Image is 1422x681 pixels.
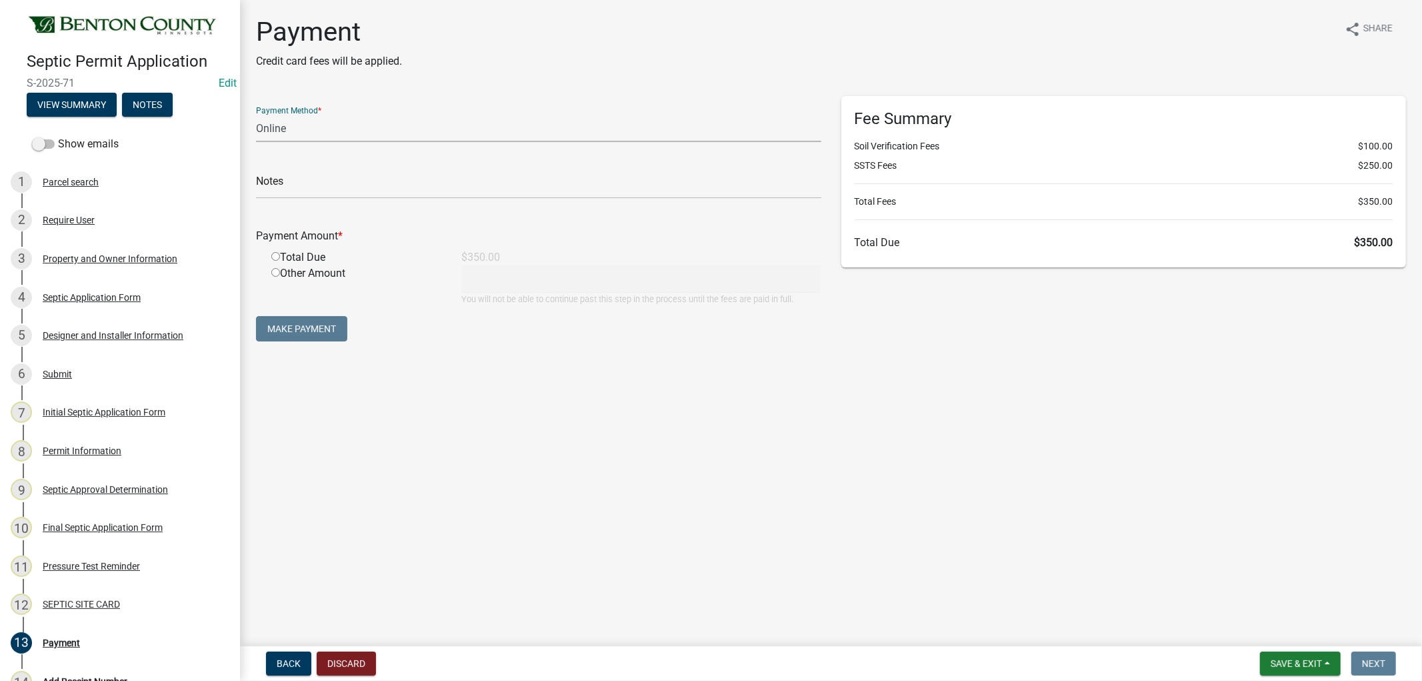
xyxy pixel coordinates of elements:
[43,600,120,609] div: SEPTIC SITE CARD
[11,594,32,615] div: 12
[1351,652,1396,676] button: Next
[43,177,99,187] div: Parcel search
[11,402,32,423] div: 7
[27,93,117,117] button: View Summary
[317,652,376,676] button: Discard
[1358,139,1393,153] span: $100.00
[855,159,1393,173] li: SSTS Fees
[261,265,451,305] div: Other Amount
[11,287,32,308] div: 4
[1362,658,1385,669] span: Next
[1345,21,1361,37] i: share
[266,652,311,676] button: Back
[1260,652,1341,676] button: Save & Exit
[11,479,32,500] div: 9
[1363,21,1393,37] span: Share
[11,171,32,193] div: 1
[122,100,173,111] wm-modal-confirm: Notes
[256,316,347,342] button: Make Payment
[11,632,32,654] div: 13
[246,228,831,244] div: Payment Amount
[1334,16,1403,42] button: shareShare
[11,364,32,385] div: 6
[32,136,119,152] label: Show emails
[11,248,32,269] div: 3
[43,485,168,494] div: Septic Approval Determination
[43,215,95,225] div: Require User
[27,77,213,89] span: S-2025-71
[11,325,32,346] div: 5
[855,139,1393,153] li: Soil Verification Fees
[855,195,1393,209] li: Total Fees
[11,517,32,538] div: 10
[256,16,402,48] h1: Payment
[27,52,229,71] h4: Septic Permit Application
[43,293,141,302] div: Septic Application Form
[11,556,32,577] div: 11
[855,236,1393,249] h6: Total Due
[1271,658,1322,669] span: Save & Exit
[11,440,32,462] div: 8
[43,446,121,456] div: Permit Information
[219,77,237,89] a: Edit
[43,331,183,340] div: Designer and Installer Information
[27,100,117,111] wm-modal-confirm: Summary
[43,408,165,417] div: Initial Septic Application Form
[1354,236,1393,249] span: $350.00
[261,249,451,265] div: Total Due
[256,53,402,69] p: Credit card fees will be applied.
[43,523,163,532] div: Final Septic Application Form
[11,209,32,231] div: 2
[122,93,173,117] button: Notes
[1358,159,1393,173] span: $250.00
[1358,195,1393,209] span: $350.00
[219,77,237,89] wm-modal-confirm: Edit Application Number
[43,254,177,263] div: Property and Owner Information
[43,370,72,379] div: Submit
[277,658,301,669] span: Back
[43,638,80,648] div: Payment
[855,109,1393,129] h6: Fee Summary
[27,14,219,38] img: Benton County, Minnesota
[43,562,140,571] div: Pressure Test Reminder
